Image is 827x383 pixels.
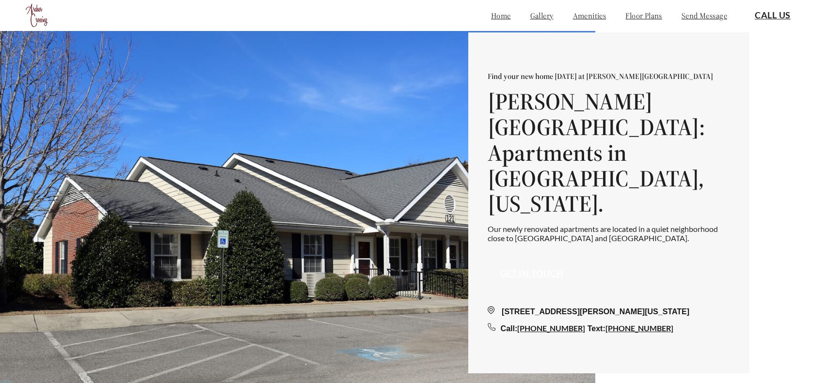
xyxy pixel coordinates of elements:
a: send message [682,11,727,20]
a: Call Us [755,10,791,21]
div: [STREET_ADDRESS][PERSON_NAME][US_STATE] [488,306,730,318]
a: amenities [573,11,606,20]
p: Our newly renovated apartments are located in a quiet neighborhood close to [GEOGRAPHIC_DATA] and... [488,224,730,243]
button: Get in touch [488,262,576,285]
span: Text: [588,324,605,333]
p: Find your new home [DATE] at [PERSON_NAME][GEOGRAPHIC_DATA] [488,71,730,81]
img: logo.png [24,2,50,29]
button: Call Us [743,4,803,27]
a: Get in touch [500,268,564,279]
h1: [PERSON_NAME][GEOGRAPHIC_DATA]: Apartments in [GEOGRAPHIC_DATA], [US_STATE]. [488,89,730,216]
span: Call: [501,324,518,333]
a: [PHONE_NUMBER] [605,323,673,333]
a: floor plans [625,11,662,20]
a: home [491,11,511,20]
a: [PHONE_NUMBER] [517,323,585,333]
a: gallery [530,11,554,20]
